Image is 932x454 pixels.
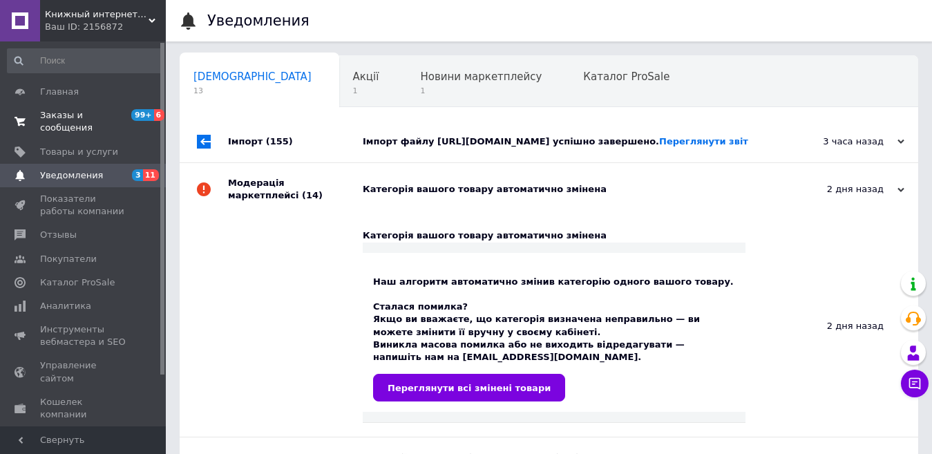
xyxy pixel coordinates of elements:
[193,86,312,96] span: 13
[193,70,312,83] span: [DEMOGRAPHIC_DATA]
[388,383,551,393] span: Переглянути всі змінені товари
[766,183,904,196] div: 2 дня назад
[745,216,918,437] div: 2 дня назад
[45,8,149,21] span: Книжный интернет-магазин LiderBooks
[40,253,97,265] span: Покупатели
[132,169,143,181] span: 3
[40,229,77,241] span: Отзывы
[420,86,542,96] span: 1
[766,135,904,148] div: 3 часа назад
[40,86,79,98] span: Главная
[143,169,159,181] span: 11
[131,109,154,121] span: 99+
[266,136,293,146] span: (155)
[40,359,128,384] span: Управление сайтом
[207,12,310,29] h1: Уведомления
[40,193,128,218] span: Показатели работы компании
[363,229,745,242] div: Категорія вашого товару автоматично змінена
[363,183,766,196] div: Категорія вашого товару автоматично змінена
[228,163,363,216] div: Модерація маркетплейсі
[40,146,118,158] span: Товары и услуги
[302,190,323,200] span: (14)
[659,136,748,146] a: Переглянути звіт
[40,300,91,312] span: Аналитика
[583,70,669,83] span: Каталог ProSale
[373,374,565,401] a: Переглянути всі змінені товари
[40,169,103,182] span: Уведомления
[901,370,929,397] button: Чат с покупателем
[228,121,363,162] div: Імпорт
[420,70,542,83] span: Новини маркетплейсу
[40,323,128,348] span: Инструменты вебмастера и SEO
[353,86,379,96] span: 1
[363,135,766,148] div: Імпорт файлу [URL][DOMAIN_NAME] успішно завершено.
[353,70,379,83] span: Акції
[40,276,115,289] span: Каталог ProSale
[373,263,735,402] div: Наш алгоритм автоматично змінив категорію одного вашого товару. Cталася помилка? Якщо ви вважаєте...
[45,21,166,33] div: Ваш ID: 2156872
[40,396,128,421] span: Кошелек компании
[40,109,128,134] span: Заказы и сообщения
[154,109,165,121] span: 6
[7,48,163,73] input: Поиск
